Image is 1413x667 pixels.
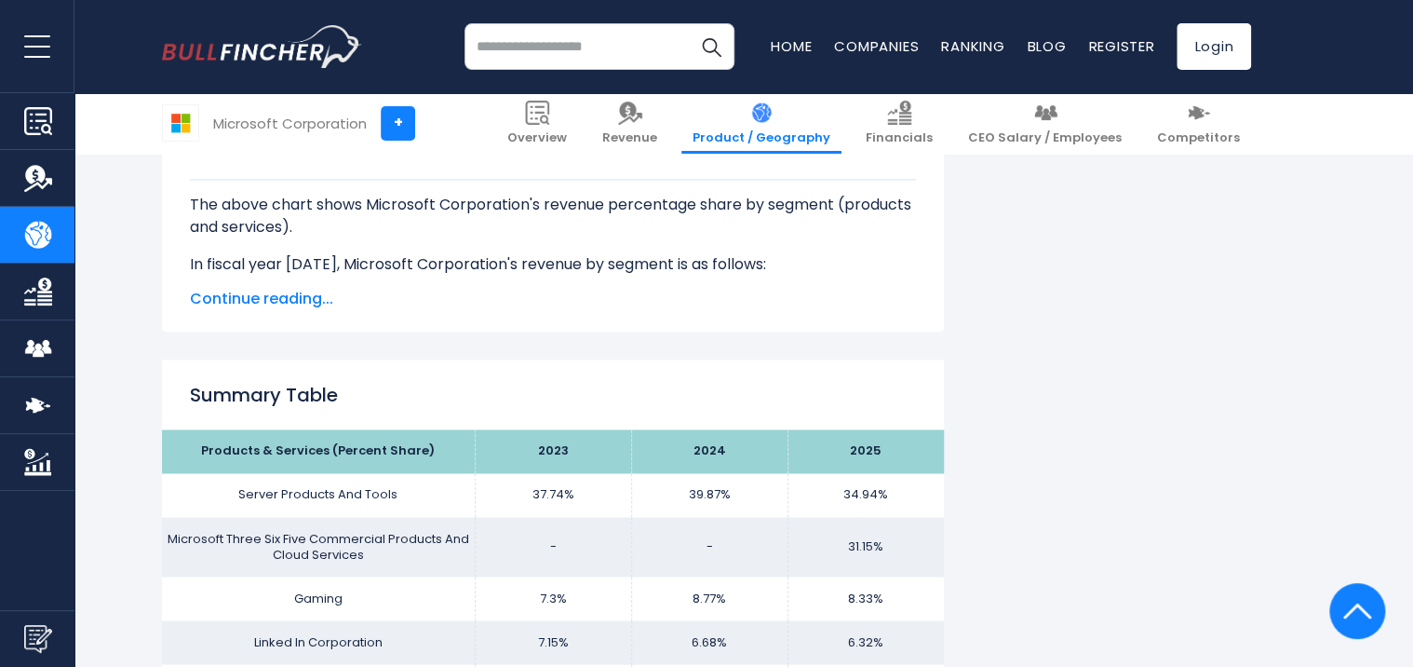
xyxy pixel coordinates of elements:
a: Blog [1027,36,1066,56]
p: The above chart shows Microsoft Corporation's revenue percentage share by segment (products and s... [190,194,916,238]
span: Product / Geography [693,130,830,146]
td: - [631,517,787,577]
td: 7.3% [475,577,631,620]
td: Gaming [162,577,475,620]
a: Financials [855,93,944,154]
p: In fiscal year [DATE], Microsoft Corporation's revenue by segment is as follows: [190,253,916,276]
th: 2024 [631,429,787,473]
td: Server Products And Tools [162,473,475,517]
span: CEO Salary / Employees [968,130,1122,146]
a: Product / Geography [681,93,841,154]
td: 39.87% [631,473,787,517]
button: Search [688,23,734,70]
a: Competitors [1146,93,1251,154]
a: Login [1177,23,1251,70]
span: Revenue [602,130,657,146]
td: 8.77% [631,577,787,620]
span: Competitors [1157,130,1240,146]
a: Home [771,36,812,56]
td: 6.68% [631,620,787,664]
td: Linked In Corporation [162,620,475,664]
td: 37.74% [475,473,631,517]
td: 6.32% [787,620,944,664]
h2: Summary Table [190,381,916,409]
td: 31.15% [787,517,944,577]
a: + [381,106,415,141]
th: Products & Services (Percent Share) [162,429,475,473]
a: Ranking [941,36,1004,56]
td: - [475,517,631,577]
a: Companies [834,36,919,56]
a: Go to homepage [162,25,362,68]
span: Continue reading... [190,288,916,310]
span: Financials [866,130,933,146]
div: Microsoft Corporation [213,113,367,134]
img: MSFT logo [163,105,198,141]
th: 2025 [787,429,944,473]
span: Overview [507,130,567,146]
td: 7.15% [475,620,631,664]
a: CEO Salary / Employees [957,93,1133,154]
a: Revenue [591,93,668,154]
a: Overview [496,93,578,154]
td: 34.94% [787,473,944,517]
img: bullfincher logo [162,25,362,68]
th: 2023 [475,429,631,473]
td: Microsoft Three Six Five Commercial Products And Cloud Services [162,517,475,577]
a: Register [1088,36,1154,56]
td: 8.33% [787,577,944,620]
